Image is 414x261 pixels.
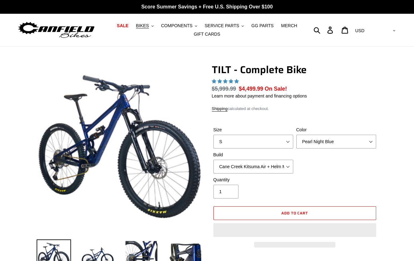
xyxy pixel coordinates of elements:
span: COMPONENTS [161,23,192,28]
img: Canfield Bikes [17,20,95,40]
div: calculated at checkout. [212,106,378,112]
button: BIKES [133,22,157,30]
span: GIFT CARDS [194,32,220,37]
label: Color [296,127,376,133]
button: COMPONENTS [158,22,200,30]
a: SALE [114,22,131,30]
a: MERCH [278,22,300,30]
h1: TILT - Complete Bike [212,64,378,76]
button: Add to cart [213,206,376,220]
a: GIFT CARDS [191,30,223,38]
span: GG PARTS [251,23,273,28]
span: BIKES [136,23,149,28]
span: MERCH [281,23,297,28]
span: SALE [117,23,128,28]
span: On Sale! [265,85,287,93]
label: Build [213,152,293,158]
button: SERVICE PARTS [202,22,247,30]
a: Learn more about payment and financing options [212,93,307,98]
label: Size [213,127,293,133]
span: SERVICE PARTS [205,23,239,28]
a: GG PARTS [248,22,277,30]
s: $5,999.99 [212,86,236,92]
a: Shipping [212,106,228,112]
span: $4,499.99 [239,86,263,92]
label: Quantity [213,177,293,183]
span: 5.00 stars [212,79,240,84]
span: Add to cart [281,210,308,216]
img: TILT - Complete Bike [38,65,201,228]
